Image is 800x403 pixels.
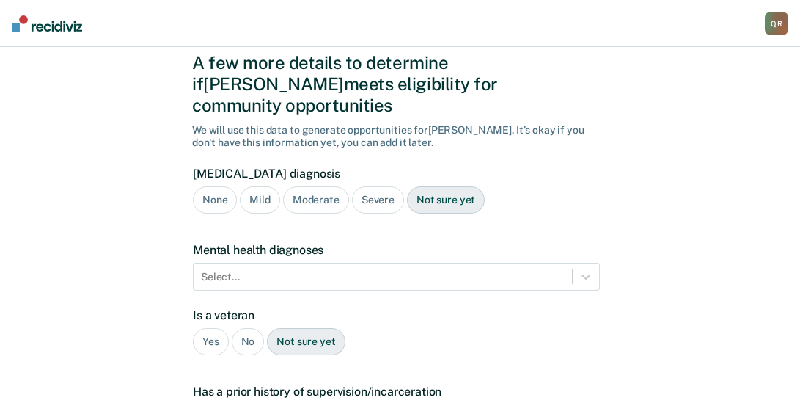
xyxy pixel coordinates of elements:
[232,328,265,355] div: No
[765,12,788,35] button: QR
[240,186,279,214] div: Mild
[193,385,600,399] label: Has a prior history of supervision/incarceration
[407,186,485,214] div: Not sure yet
[192,52,608,115] div: A few more details to determine if [PERSON_NAME] meets eligibility for community opportunities
[267,328,345,355] div: Not sure yet
[192,124,608,149] div: We will use this data to generate opportunities for [PERSON_NAME] . It's okay if you don't have t...
[193,243,600,257] label: Mental health diagnoses
[352,186,404,214] div: Severe
[283,186,349,214] div: Moderate
[193,186,237,214] div: None
[12,15,82,32] img: Recidiviz
[193,308,600,322] label: Is a veteran
[765,12,788,35] div: Q R
[193,328,229,355] div: Yes
[193,167,600,181] label: [MEDICAL_DATA] diagnosis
